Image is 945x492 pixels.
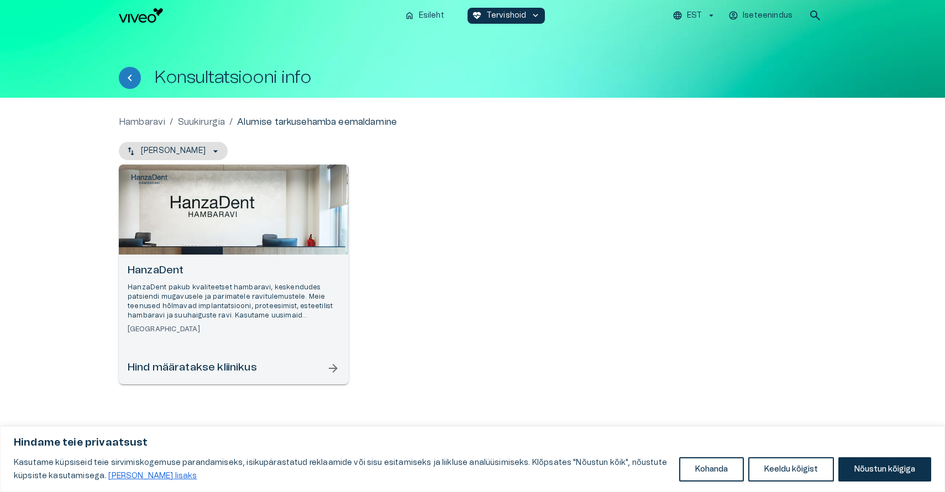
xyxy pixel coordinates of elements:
p: EST [687,10,702,22]
button: ecg_heartTervishoidkeyboard_arrow_down [468,8,545,24]
span: Help [56,9,73,18]
button: homeEsileht [400,8,450,24]
p: [PERSON_NAME] [141,145,206,157]
p: Alumise tarkusehamba eemaldamine [237,115,397,129]
button: Nõustun kõigiga [838,457,931,482]
span: arrow_forward [327,362,340,375]
h6: Hind määratakse kliinikus [128,361,257,375]
p: HanzaDent pakub kvaliteetset hambaravi, keskendudes patsiendi mugavusele ja parimatele ravitulemu... [128,283,340,321]
button: Kohanda [679,457,744,482]
p: Esileht [419,10,444,22]
button: Keeldu kõigist [748,457,834,482]
a: Suukirurgia [178,115,225,129]
a: Open selected supplier available booking dates [119,165,349,384]
img: Viveo logo [119,8,163,23]
h6: [GEOGRAPHIC_DATA] [128,325,340,334]
span: ecg_heart [472,10,482,20]
button: Tagasi [119,67,141,89]
a: Hambaravi [119,115,165,129]
span: search [809,9,822,22]
img: HanzaDent logo [127,173,171,187]
a: Navigate to homepage [119,8,396,23]
h1: Konsultatsiooni info [154,68,311,87]
p: Iseteenindus [743,10,792,22]
p: / [229,115,233,129]
a: Loe lisaks [108,472,197,480]
button: EST [671,8,718,24]
p: / [170,115,173,129]
button: Iseteenindus [727,8,795,24]
span: home [405,10,414,20]
p: Tervishoid [486,10,527,22]
button: [PERSON_NAME] [119,142,228,160]
span: keyboard_arrow_down [531,10,540,20]
h6: HanzaDent [128,263,340,278]
p: Kasutame küpsiseid teie sirvimiskogemuse parandamiseks, isikupärastatud reklaamide või sisu esita... [14,456,671,483]
button: open search modal [804,4,826,27]
p: Hindame teie privaatsust [14,436,931,449]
